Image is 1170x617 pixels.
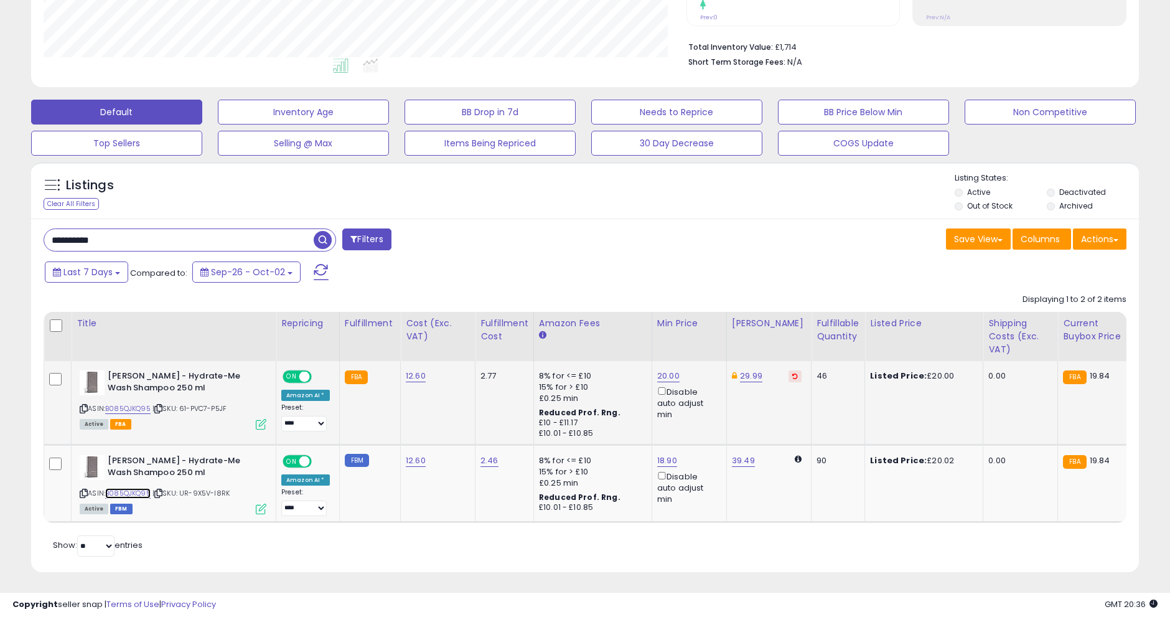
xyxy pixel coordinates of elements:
a: 18.90 [657,455,677,467]
span: N/A [787,56,802,68]
span: FBA [110,419,131,430]
button: BB Drop in 7d [405,100,576,125]
a: 39.49 [732,455,755,467]
a: 12.60 [406,370,426,382]
div: £0.25 min [539,478,642,489]
span: Show: entries [53,539,143,551]
button: COGS Update [778,131,949,156]
strong: Copyright [12,598,58,610]
button: Needs to Reprice [591,100,762,125]
div: 90 [817,455,855,466]
label: Deactivated [1059,187,1106,197]
div: £20.02 [870,455,973,466]
div: 15% for > £10 [539,382,642,393]
div: [PERSON_NAME] [732,317,806,330]
li: £1,714 [688,39,1118,54]
div: Listed Price [870,317,978,330]
div: £0.25 min [539,393,642,404]
small: FBA [1063,370,1086,384]
span: | SKU: UR-9X5V-I8RK [152,488,230,498]
button: Filters [342,228,391,250]
div: Title [77,317,271,330]
button: Actions [1073,228,1126,250]
span: Last 7 Days [63,266,113,278]
button: Save View [946,228,1011,250]
small: Amazon Fees. [539,330,546,341]
span: Columns [1021,233,1060,245]
span: 19.84 [1090,370,1110,382]
span: FBM [110,504,133,514]
div: 0.00 [988,370,1048,382]
div: Fulfillment Cost [480,317,528,343]
img: 311QBOgqR5L._SL40_.jpg [80,455,105,480]
span: Compared to: [130,267,187,279]
b: Total Inventory Value: [688,42,773,52]
b: Listed Price: [870,370,927,382]
div: 8% for <= £10 [539,455,642,466]
a: 12.60 [406,455,426,467]
button: BB Price Below Min [778,100,949,125]
span: OFF [310,456,330,467]
button: Inventory Age [218,100,389,125]
div: ASIN: [80,455,266,513]
a: B085QJKQ95 [105,403,151,414]
div: Preset: [281,403,330,431]
div: Min Price [657,317,721,330]
div: Fulfillable Quantity [817,317,859,343]
span: All listings currently available for purchase on Amazon [80,419,108,430]
div: Disable auto adjust min [657,469,717,505]
b: [PERSON_NAME] - Hydrate-Me Wash Shampoo 250 ml [108,370,259,397]
button: Last 7 Days [45,261,128,283]
div: Amazon Fees [539,317,647,330]
span: ON [284,372,299,382]
span: | SKU: 61-PVC7-P5JF [152,403,227,413]
a: 20.00 [657,370,680,382]
button: Default [31,100,202,125]
a: Privacy Policy [161,598,216,610]
label: Out of Stock [967,200,1013,211]
button: Top Sellers [31,131,202,156]
div: Repricing [281,317,334,330]
div: 2.77 [480,370,524,382]
b: Listed Price: [870,455,927,466]
a: Terms of Use [106,598,159,610]
div: Clear All Filters [44,198,99,210]
b: Short Term Storage Fees: [688,57,785,67]
button: Items Being Repriced [405,131,576,156]
b: Reduced Prof. Rng. [539,407,620,418]
span: 19.84 [1090,455,1110,466]
span: Sep-26 - Oct-02 [211,266,285,278]
a: 2.46 [480,455,498,467]
button: Columns [1013,228,1071,250]
button: Sep-26 - Oct-02 [192,261,301,283]
span: All listings currently available for purchase on Amazon [80,504,108,514]
div: 8% for <= £10 [539,370,642,382]
div: £10.01 - £10.85 [539,428,642,439]
button: 30 Day Decrease [591,131,762,156]
span: ON [284,456,299,467]
div: £20.00 [870,370,973,382]
div: Current Buybox Price [1063,317,1127,343]
div: Displaying 1 to 2 of 2 items [1023,294,1126,306]
div: Preset: [281,488,330,516]
div: seller snap | | [12,599,216,611]
span: OFF [310,372,330,382]
b: [PERSON_NAME] - Hydrate-Me Wash Shampoo 250 ml [108,455,259,481]
h5: Listings [66,177,114,194]
div: 46 [817,370,855,382]
img: 311QBOgqR5L._SL40_.jpg [80,370,105,395]
a: B085QJKQ95 [105,488,151,499]
button: Selling @ Max [218,131,389,156]
div: Disable auto adjust min [657,385,717,420]
small: FBM [345,454,369,467]
div: Shipping Costs (Exc. VAT) [988,317,1052,356]
small: Prev: N/A [926,14,950,21]
small: FBA [345,370,368,384]
div: Amazon AI * [281,474,330,486]
div: £10 - £11.17 [539,418,642,428]
span: 2025-10-10 20:36 GMT [1105,598,1158,610]
label: Active [967,187,990,197]
label: Archived [1059,200,1093,211]
b: Reduced Prof. Rng. [539,492,620,502]
div: Amazon AI * [281,390,330,401]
